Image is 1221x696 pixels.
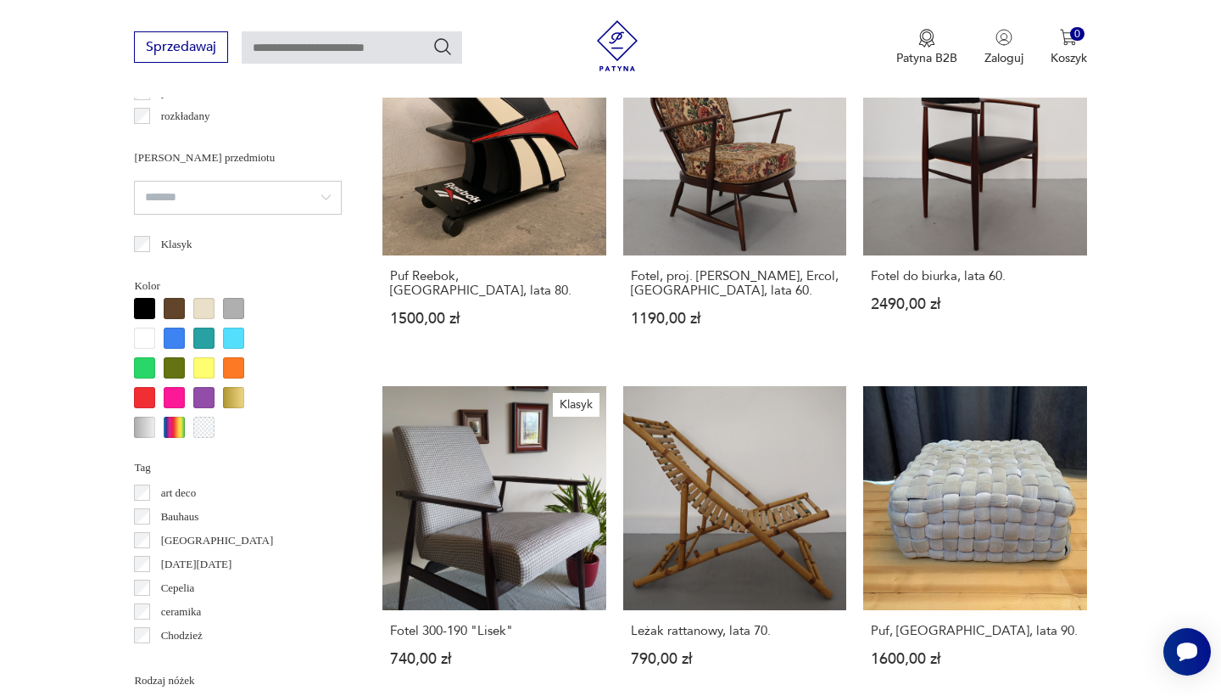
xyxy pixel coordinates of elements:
p: 740,00 zł [390,652,598,666]
p: Kolor [134,277,342,295]
p: 790,00 zł [631,652,839,666]
p: 2490,00 zł [871,297,1079,312]
p: Ćmielów [161,650,202,669]
a: Fotel, proj. L. Ercolani, Ercol, Wielka Brytania, lata 60.Fotel, proj. [PERSON_NAME], Ercol, [GEO... [623,32,846,359]
button: Patyna B2B [896,29,957,66]
p: 1500,00 zł [390,312,598,326]
button: Sprzedawaj [134,31,228,63]
a: Ikona medaluPatyna B2B [896,29,957,66]
p: [DATE][DATE] [161,555,232,574]
p: Cepelia [161,579,195,598]
button: 0Koszyk [1051,29,1087,66]
h3: Puf Reebok, [GEOGRAPHIC_DATA], lata 80. [390,269,598,298]
a: Fotel do biurka, lata 60.Fotel do biurka, lata 60.2490,00 zł [863,32,1086,359]
p: Tag [134,458,342,477]
p: Koszyk [1051,50,1087,66]
img: Ikona medalu [918,29,935,48]
a: Sprzedawaj [134,42,228,54]
p: Bauhaus [161,508,199,526]
p: art deco [161,484,197,502]
button: Zaloguj [984,29,1023,66]
p: [PERSON_NAME] przedmiotu [134,149,342,167]
p: Zaloguj [984,50,1023,66]
p: Klasyk [161,235,192,254]
button: Szukaj [432,36,453,57]
h3: Puf, [GEOGRAPHIC_DATA], lata 90. [871,624,1079,638]
a: Puf Reebok, Wielka Brytania, lata 80.Puf Reebok, [GEOGRAPHIC_DATA], lata 80.1500,00 zł [382,32,605,359]
p: 1190,00 zł [631,312,839,326]
p: Patyna B2B [896,50,957,66]
img: Ikonka użytkownika [995,29,1012,46]
h3: Fotel, proj. [PERSON_NAME], Ercol, [GEOGRAPHIC_DATA], lata 60. [631,269,839,298]
h3: Fotel 300-190 "Lisek" [390,624,598,638]
p: [GEOGRAPHIC_DATA] [161,531,274,550]
h3: Leżak rattanowy, lata 70. [631,624,839,638]
p: rozkładany [161,107,210,126]
iframe: Smartsupp widget button [1163,628,1211,676]
img: Ikona koszyka [1060,29,1077,46]
p: ceramika [161,603,202,621]
h3: Fotel do biurka, lata 60. [871,269,1079,283]
p: 1600,00 zł [871,652,1079,666]
p: Chodzież [161,626,203,645]
div: 0 [1070,27,1084,42]
p: Rodzaj nóżek [134,671,342,690]
img: Patyna - sklep z meblami i dekoracjami vintage [592,20,643,71]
